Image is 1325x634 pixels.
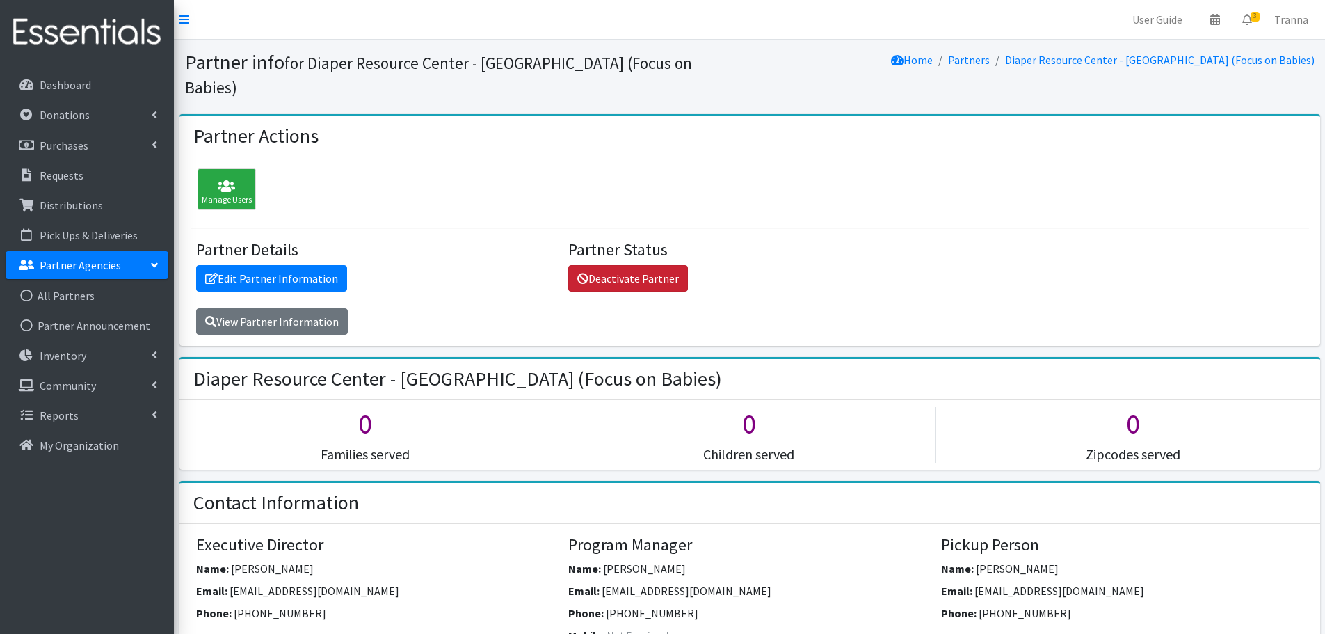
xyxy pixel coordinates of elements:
span: [PERSON_NAME] [976,562,1059,576]
label: Email: [196,583,227,599]
h2: Contact Information [193,491,359,515]
a: Dashboard [6,71,168,99]
a: Pick Ups & Deliveries [6,221,168,249]
h4: Program Manager [568,535,931,555]
p: Partner Agencies [40,258,121,272]
p: Purchases [40,138,88,152]
h2: Partner Actions [193,125,319,148]
h1: 0 [179,407,552,441]
label: Name: [196,560,229,577]
a: Community [6,372,168,399]
p: Requests [40,168,83,182]
p: My Organization [40,438,119,452]
span: 3 [1251,12,1260,22]
p: Pick Ups & Deliveries [40,228,138,242]
a: View Partner Information [196,308,348,335]
span: [PERSON_NAME] [603,562,686,576]
a: Inventory [6,342,168,370]
span: [PERSON_NAME] [231,562,314,576]
h1: Partner info [185,50,745,98]
h4: Partner Status [568,240,931,260]
a: Tranna [1263,6,1319,33]
h4: Executive Director [196,535,559,555]
label: Phone: [196,605,232,621]
span: [EMAIL_ADDRESS][DOMAIN_NAME] [974,584,1144,598]
a: Partners [948,53,990,67]
a: Edit Partner Information [196,265,347,292]
h2: Diaper Resource Center - [GEOGRAPHIC_DATA] (Focus on Babies) [193,367,722,391]
p: Dashboard [40,78,91,92]
h4: Partner Details [196,240,559,260]
a: Manage Users [191,184,256,198]
a: 3 [1231,6,1263,33]
a: Home [891,53,933,67]
label: Name: [941,560,974,577]
p: Community [40,379,96,393]
span: [PHONE_NUMBER] [606,606,698,620]
label: Email: [941,583,972,599]
a: Partner Announcement [6,312,168,340]
span: [EMAIL_ADDRESS][DOMAIN_NAME] [230,584,399,598]
a: All Partners [6,282,168,310]
h1: 0 [947,407,1319,441]
p: Reports [40,409,79,422]
h5: Children served [563,446,935,463]
label: Phone: [568,605,604,621]
h4: Pickup Person [941,535,1303,555]
a: My Organization [6,431,168,459]
h5: Zipcodes served [947,446,1319,463]
label: Name: [568,560,601,577]
a: Diaper Resource Center - [GEOGRAPHIC_DATA] (Focus on Babies) [1005,53,1315,67]
a: Reports [6,402,168,429]
div: Manage Users [198,168,256,210]
p: Donations [40,108,90,122]
p: Inventory [40,349,86,363]
a: Partner Agencies [6,251,168,279]
h1: 0 [563,407,935,441]
label: Phone: [941,605,977,621]
a: Requests [6,161,168,189]
p: Distributions [40,198,103,212]
span: [PHONE_NUMBER] [234,606,326,620]
small: for Diaper Resource Center - [GEOGRAPHIC_DATA] (Focus on Babies) [185,53,692,97]
span: [PHONE_NUMBER] [979,606,1071,620]
a: Purchases [6,132,168,159]
label: Email: [568,583,600,599]
h5: Families served [179,446,552,463]
a: User Guide [1121,6,1194,33]
a: Distributions [6,191,168,219]
a: Deactivate Partner [568,265,688,292]
img: HumanEssentials [6,9,168,56]
a: Donations [6,101,168,129]
span: [EMAIL_ADDRESS][DOMAIN_NAME] [602,584,771,598]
